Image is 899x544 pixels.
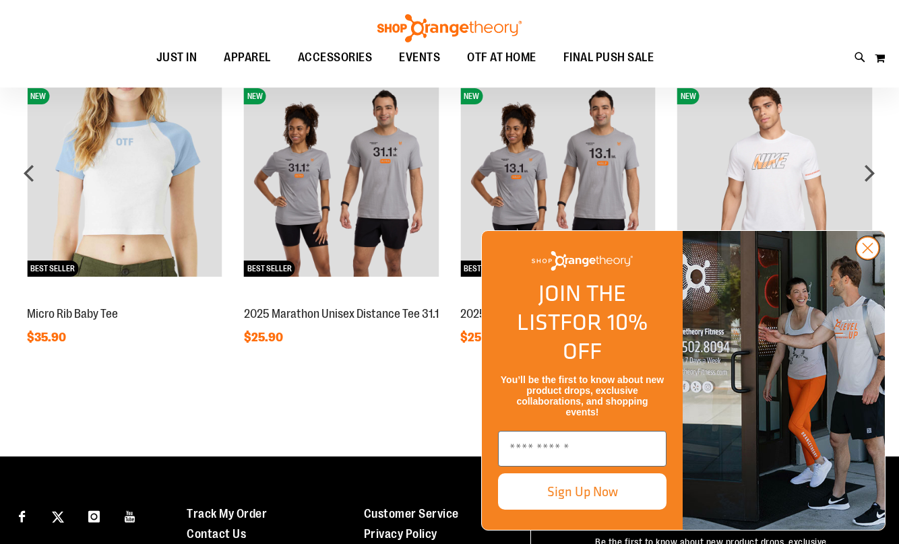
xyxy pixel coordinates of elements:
[52,511,64,523] img: Twitter
[82,504,106,527] a: Visit our Instagram page
[119,504,142,527] a: Visit our Youtube page
[460,88,483,104] span: NEW
[244,81,439,277] img: 2025 Marathon Unisex Distance Tee 31.1
[27,261,78,277] span: BEST SELLER
[855,236,880,261] button: Close dialog
[284,42,386,73] a: ACCESSORIES
[468,217,899,544] div: FLYOUT Form
[460,331,501,344] span: $25.90
[460,261,511,277] span: BEST SELLER
[244,292,439,303] a: 2025 Marathon Unisex Distance Tee 31.1NEWBEST SELLER
[677,81,873,277] img: Unisex Nike Dri-FIT Fitness Tee
[498,473,666,510] button: Sign Up Now
[560,305,648,368] span: FOR 10% OFF
[364,527,437,541] a: Privacy Policy
[460,292,656,303] a: 2025 Marathon Unisex Distance Tee 13.1NEWBEST SELLER
[467,42,536,73] span: OTF AT HOME
[399,42,440,73] span: EVENTS
[244,88,266,104] span: NEW
[187,527,246,541] a: Contact Us
[210,42,284,73] a: APPAREL
[46,504,70,527] a: Visit our X page
[501,374,664,417] span: You’ll be the first to know about new product drops, exclusive collaborations, and shopping events!
[454,42,550,73] a: OTF AT HOME
[10,504,34,527] a: Visit our Facebook page
[532,251,633,271] img: Shop Orangetheory
[460,307,655,320] a: 2025 Marathon Unisex Distance Tee 13.1
[143,42,211,73] a: JUST IN
[385,42,454,73] a: EVENTS
[517,276,626,339] span: JOIN THE LIST
[156,42,197,73] span: JUST IN
[563,42,654,73] span: FINAL PUSH SALE
[364,507,459,520] a: Customer Service
[27,292,222,303] a: Micro Rib Baby TeeNEWBEST SELLER
[677,88,700,104] span: NEW
[683,231,885,530] img: Shop Orangtheory
[244,331,285,344] span: $25.90
[375,14,524,42] img: Shop Orangetheory
[498,431,666,467] input: Enter email
[187,507,267,520] a: Track My Order
[224,42,271,73] span: APPAREL
[244,261,295,277] span: BEST SELLER
[460,81,656,277] img: 2025 Marathon Unisex Distance Tee 13.1
[550,42,668,73] a: FINAL PUSH SALE
[298,42,373,73] span: ACCESSORIES
[16,160,43,186] div: prev
[27,81,222,277] img: Micro Rib Baby Tee
[27,307,118,320] a: Micro Rib Baby Tee
[244,307,439,320] a: 2025 Marathon Unisex Distance Tee 31.1
[27,331,68,344] span: $35.90
[856,160,883,186] div: next
[27,88,49,104] span: NEW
